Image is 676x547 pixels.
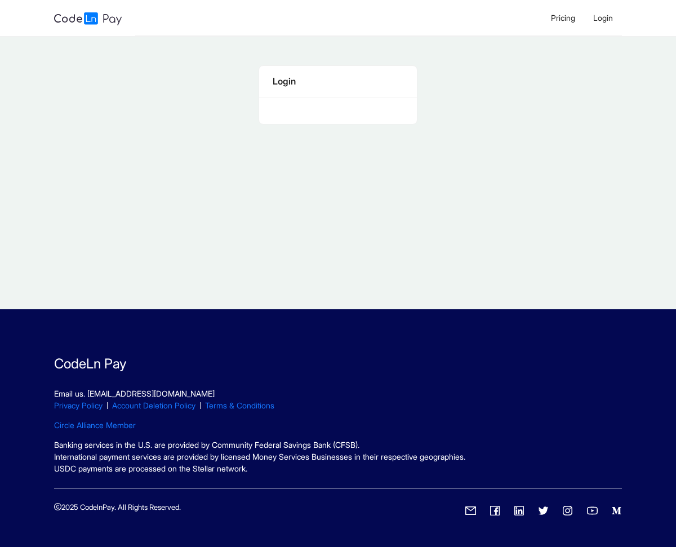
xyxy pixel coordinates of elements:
span: medium [611,505,622,516]
a: Privacy Policy [54,401,103,410]
a: instagram [562,504,573,517]
span: Banking services in the U.S. are provided by Community Federal Savings Bank (CFSB). International... [54,440,465,473]
div: Login [273,74,403,88]
span: facebook [490,505,500,516]
a: facebook [490,504,500,517]
p: CodeLn Pay [54,354,622,374]
a: medium [611,504,622,517]
p: 2025 CodelnPay. All Rights Reserved. [54,502,181,513]
span: Login [593,13,613,23]
a: youtube [587,504,598,517]
span: youtube [587,505,598,516]
a: Circle Alliance Member [54,420,136,430]
a: Account Deletion Policy [112,401,195,410]
a: Email us. [EMAIL_ADDRESS][DOMAIN_NAME] [54,389,215,398]
img: logo [54,12,122,25]
a: Terms & Conditions [205,401,274,410]
span: instagram [562,505,573,516]
span: mail [465,505,476,516]
span: linkedin [514,505,524,516]
a: linkedin [514,504,524,517]
a: twitter [538,504,549,517]
span: Pricing [551,13,575,23]
span: copyright [54,503,61,510]
a: mail [465,504,476,517]
span: twitter [538,505,549,516]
